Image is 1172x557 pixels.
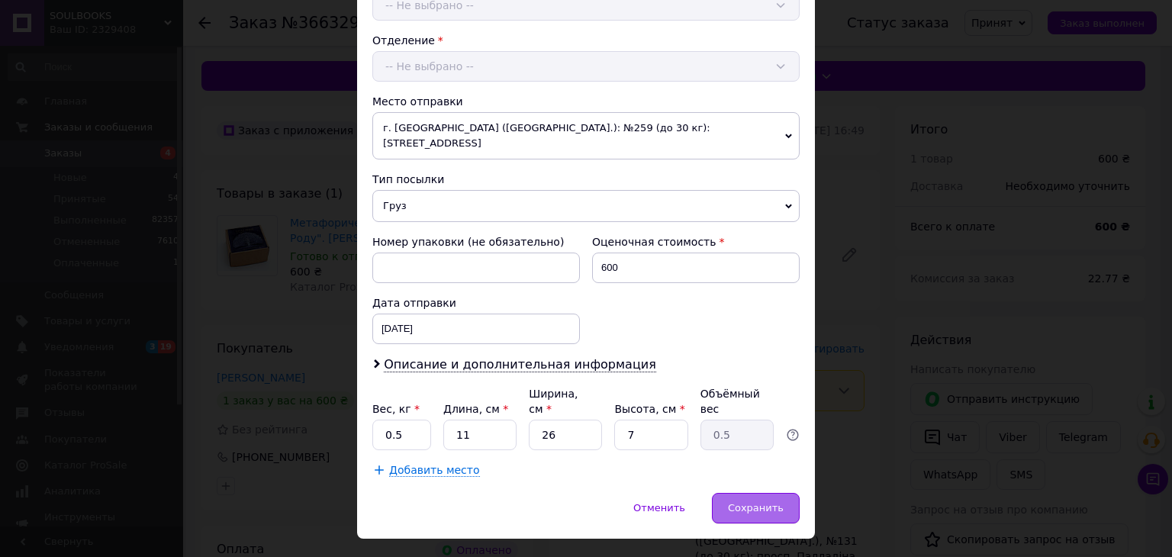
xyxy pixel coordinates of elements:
span: Описание и дополнительная информация [384,357,656,372]
label: Длина, см [443,403,508,415]
span: Отменить [633,502,685,514]
span: г. [GEOGRAPHIC_DATA] ([GEOGRAPHIC_DATA].): №259 (до 30 кг): [STREET_ADDRESS] [372,112,800,159]
span: Сохранить [728,502,784,514]
div: Номер упаковки (не обязательно) [372,234,580,250]
div: Оценочная стоимость [592,234,800,250]
span: Груз [372,190,800,222]
label: Ширина, см [529,388,578,415]
div: Объёмный вес [700,386,774,417]
div: Отделение [372,33,800,48]
span: Добавить место [389,464,480,477]
span: Место отправки [372,95,463,108]
label: Высота, см [614,403,684,415]
div: Дата отправки [372,295,580,311]
label: Вес, кг [372,403,420,415]
span: Тип посылки [372,173,444,185]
